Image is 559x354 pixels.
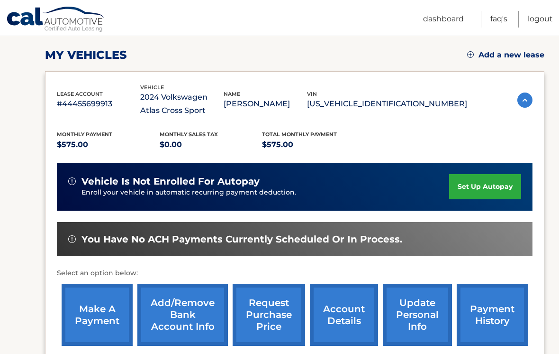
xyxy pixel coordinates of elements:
[45,48,127,62] h2: my vehicles
[68,235,76,243] img: alert-white.svg
[262,138,365,151] p: $575.00
[81,187,449,198] p: Enroll your vehicle in automatic recurring payment deduction.
[233,284,305,346] a: request purchase price
[224,91,240,97] span: name
[57,268,532,279] p: Select an option below:
[457,284,528,346] a: payment history
[490,11,507,28] a: FAQ's
[467,50,544,60] a: Add a new lease
[140,84,164,91] span: vehicle
[57,131,112,138] span: Monthly Payment
[528,11,553,28] a: Logout
[467,51,474,58] img: add.svg
[383,284,452,346] a: update personal info
[160,131,218,138] span: Monthly sales Tax
[81,176,260,187] span: vehicle is not enrolled for autopay
[160,138,262,151] p: $0.00
[81,233,402,245] span: You have no ACH payments currently scheduled or in process.
[57,138,160,151] p: $575.00
[310,284,378,346] a: account details
[307,91,317,97] span: vin
[62,284,133,346] a: make a payment
[68,177,76,185] img: alert-white.svg
[57,91,103,97] span: lease account
[423,11,464,28] a: Dashboard
[140,91,224,117] p: 2024 Volkswagen Atlas Cross Sport
[6,6,106,34] a: Cal Automotive
[449,174,521,199] a: set up autopay
[517,93,532,108] img: accordion-active.svg
[307,97,467,111] p: [US_VEHICLE_IDENTIFICATION_NUMBER]
[137,284,228,346] a: Add/Remove bank account info
[57,97,140,111] p: #44455699913
[224,97,307,111] p: [PERSON_NAME]
[262,131,337,138] span: Total Monthly Payment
